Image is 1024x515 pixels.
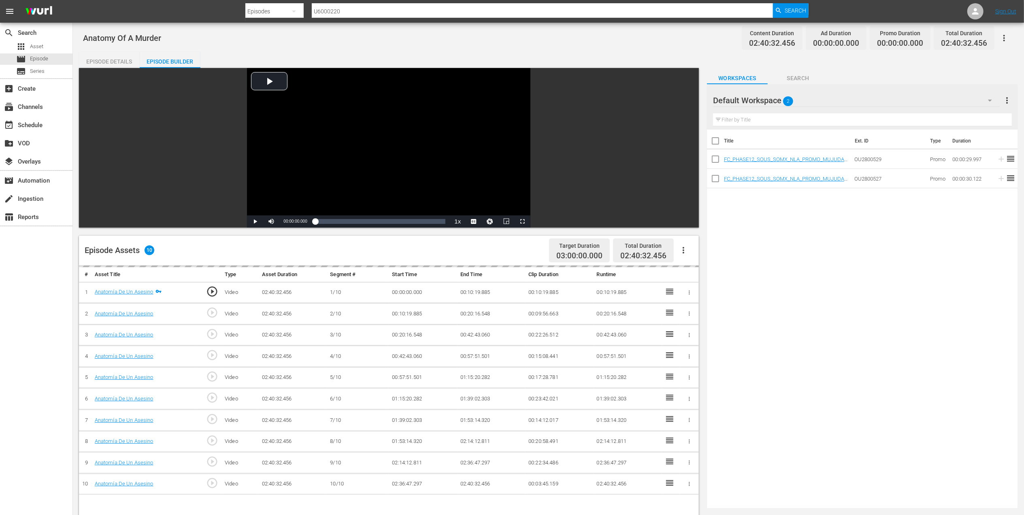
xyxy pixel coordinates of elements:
td: 01:53:14.320 [457,410,525,431]
td: 02:36:47.297 [389,473,457,495]
img: ans4CAIJ8jUAAAAAAAAAAAAAAAAAAAAAAAAgQb4GAAAAAAAAAAAAAAAAAAAAAAAAJMjXAAAAAAAAAAAAAAAAAAAAAAAAgAT5G... [19,2,58,21]
td: 00:00:00.000 [389,282,457,303]
td: 00:03:45.159 [525,473,593,495]
td: 01:39:02.303 [457,388,525,410]
span: Series [30,67,45,75]
span: 02:40:32.456 [941,39,987,48]
td: 00:10:19.885 [457,282,525,303]
button: Fullscreen [514,215,530,228]
span: 00:00:00.000 [877,39,923,48]
button: Playback Rate [449,215,466,228]
span: Search [768,73,828,83]
td: 01:53:14.320 [594,410,662,431]
span: 00:00:00.000 [813,39,859,48]
td: OU2800529 [851,149,927,169]
td: 02:40:32.456 [259,367,327,388]
div: Video Player [247,68,530,228]
div: Promo Duration [877,28,923,39]
span: 2 [783,93,793,110]
div: Episode Assets [85,245,154,255]
td: 00:10:19.885 [525,282,593,303]
td: 02:14:12.811 [594,431,662,452]
td: 00:57:51.501 [389,367,457,388]
span: reorder [1006,154,1015,164]
td: 00:20:16.548 [457,303,525,325]
svg: Add to Episode [997,174,1006,183]
span: Create [4,84,14,94]
a: Anatomía De Un Asesino [95,311,153,317]
td: 3 [79,324,92,346]
div: Content Duration [749,28,795,39]
td: 00:23:42.021 [525,388,593,410]
td: Video [221,452,259,474]
span: Search [785,3,806,18]
td: 7 [79,410,92,431]
td: 02:40:32.456 [594,473,662,495]
button: Play [247,215,263,228]
span: Schedule [4,120,14,130]
td: 01:39:02.303 [389,410,457,431]
td: 02:14:12.811 [389,452,457,474]
td: 6 [79,388,92,410]
th: Type [925,130,947,152]
span: play_circle_outline [206,285,218,298]
a: FC_PHASE12_SOUS_SOMX_NLA_PROMO_MUJUDAS_DIC_30_ORIGINAL [724,176,847,188]
span: Automation [4,176,14,185]
span: play_circle_outline [206,477,218,489]
th: # [79,267,92,282]
span: Series [16,66,26,76]
button: Episode Builder [140,52,200,68]
td: 00:00:29.997 [949,149,994,169]
th: End Time [457,267,525,282]
span: Asset [16,42,26,51]
span: play_circle_outline [206,392,218,404]
a: Sign Out [995,8,1016,15]
td: 00:57:51.501 [457,346,525,367]
a: Anatomía De Un Asesino [95,396,153,402]
td: Video [221,346,259,367]
span: 03:00:00.000 [556,251,602,261]
td: 02:40:32.456 [259,431,327,452]
div: Ad Duration [813,28,859,39]
th: Asset Title [92,267,197,282]
a: Anatomía De Un Asesino [95,289,153,295]
th: Runtime [594,267,662,282]
td: 00:22:34.486 [525,452,593,474]
td: Video [221,410,259,431]
td: 02:36:47.297 [594,452,662,474]
td: 9/10 [327,452,389,474]
td: Promo [927,169,949,188]
span: play_circle_outline [206,328,218,340]
td: Video [221,473,259,495]
span: Asset [30,43,43,51]
td: 02:14:12.811 [457,431,525,452]
td: 02:40:32.456 [259,410,327,431]
td: 3/10 [327,324,389,346]
td: 9 [79,452,92,474]
div: Episode Details [79,52,140,71]
td: 01:15:20.282 [389,388,457,410]
button: Captions [466,215,482,228]
span: play_circle_outline [206,349,218,361]
a: Anatomía De Un Asesino [95,417,153,423]
div: Target Duration [556,240,602,251]
span: Channels [4,102,14,112]
td: 10 [79,473,92,495]
td: 4 [79,346,92,367]
td: 02:40:32.456 [259,452,327,474]
td: 00:00:30.122 [949,169,994,188]
td: 02:40:32.456 [259,388,327,410]
td: 01:15:20.282 [457,367,525,388]
span: play_circle_outline [206,413,218,425]
td: 01:53:14.320 [389,431,457,452]
td: 00:20:16.548 [389,324,457,346]
th: Segment # [327,267,389,282]
div: Progress Bar [315,219,446,224]
td: 01:39:02.303 [594,388,662,410]
td: 5/10 [327,367,389,388]
td: 00:10:19.885 [389,303,457,325]
td: 00:42:43.060 [389,346,457,367]
button: Picture-in-Picture [498,215,514,228]
span: Search [4,28,14,38]
span: Workspaces [707,73,768,83]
